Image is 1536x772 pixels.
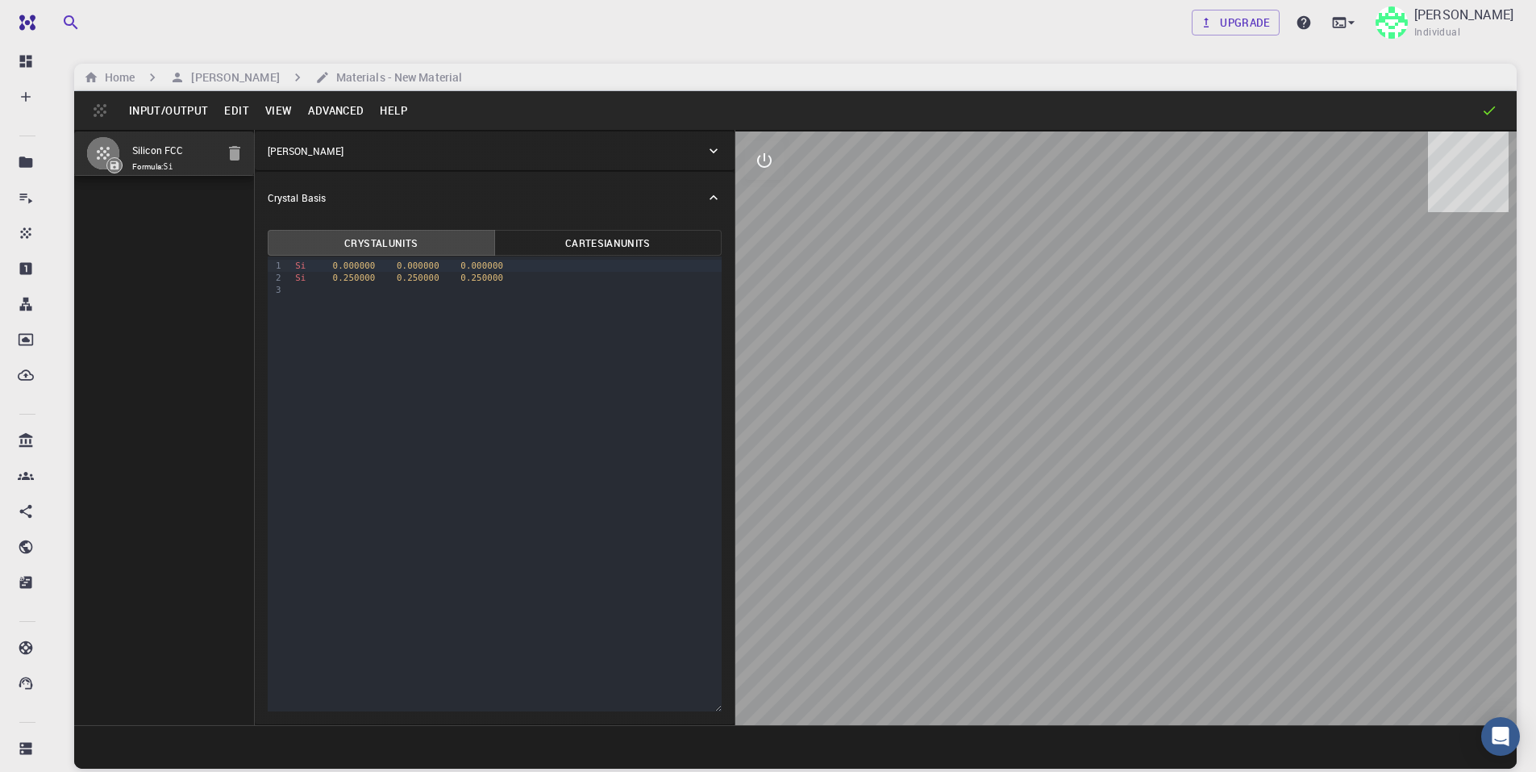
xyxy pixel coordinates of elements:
code: Si [164,162,173,171]
p: [PERSON_NAME] [1414,5,1513,24]
img: logo [13,15,35,31]
button: Help [372,98,415,123]
nav: breadcrumb [81,69,465,86]
span: 0.000000 [460,261,503,271]
span: Formula: [132,161,215,173]
div: Open Intercom Messenger [1481,717,1520,756]
h6: Materials - New Material [330,69,462,86]
button: CrystalUnits [268,230,495,256]
span: 0.250000 [460,273,503,283]
button: Advanced [300,98,372,123]
span: 0.000000 [397,261,439,271]
span: Si [295,261,306,271]
button: Input/Output [121,98,216,123]
div: [PERSON_NAME] [255,131,735,170]
h6: [PERSON_NAME] [185,69,279,86]
div: 2 [268,272,284,284]
div: 1 [268,260,284,272]
h6: Home [98,69,135,86]
span: Individual [1414,24,1460,40]
button: Edit [216,98,257,123]
span: Si [295,273,306,283]
button: CartesianUnits [494,230,722,256]
span: Support [32,11,90,26]
div: Crystal Basis [255,172,735,223]
span: 0.000000 [333,261,376,271]
p: Crystal Basis [268,190,326,205]
a: Upgrade [1192,10,1280,35]
span: 0.250000 [333,273,376,283]
p: [PERSON_NAME] [268,144,343,158]
span: 0.250000 [397,273,439,283]
button: View [257,98,301,123]
img: tran van tam [1376,6,1408,39]
div: 3 [268,284,284,296]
